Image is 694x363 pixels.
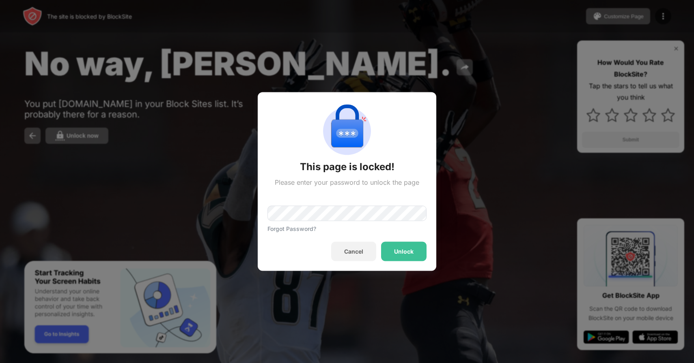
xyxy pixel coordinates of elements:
div: Unlock [394,248,414,255]
div: Forgot Password? [267,225,316,232]
div: Please enter your password to unlock the page [275,178,419,186]
div: This page is locked! [300,160,394,173]
div: Cancel [344,248,363,255]
img: password-protection.svg [318,102,376,160]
